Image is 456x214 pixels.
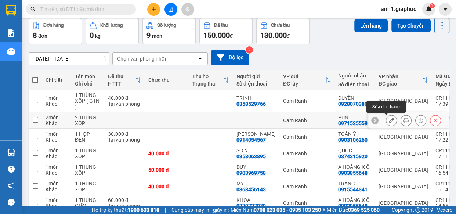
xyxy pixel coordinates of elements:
div: Khác [46,120,68,126]
div: 0903106260 [338,137,368,143]
button: Tạo Chuyến [391,19,431,32]
span: Cung cấp máy in - giấy in: [171,206,229,214]
span: 150.000 [203,31,230,40]
div: Ghi chú [75,81,101,87]
div: 1 HỘP ĐEN [75,131,101,143]
img: icon-new-feature [426,6,432,12]
div: 50.000 đ [148,167,185,173]
button: plus [147,3,160,16]
b: [PERSON_NAME] - [PERSON_NAME] [9,47,41,120]
span: search [30,7,36,12]
div: VP gửi [283,73,325,79]
div: HOÀNG PHÚC [236,131,276,137]
span: đơn [38,33,47,39]
span: plus [151,7,156,12]
div: Tại văn phòng [108,203,141,209]
span: món [152,33,162,39]
sup: 2 [246,46,253,54]
input: Tìm tên, số ĐT hoặc mã đơn [40,5,127,13]
div: QUỐC [338,148,371,153]
div: A HOÀNG X Ô [338,197,371,203]
div: Đã thu [214,23,228,28]
div: Đã thu [108,73,135,79]
div: TOÀN Ý [338,131,371,137]
div: [GEOGRAPHIC_DATA] [379,167,428,173]
div: Khác [46,186,68,192]
div: SƠN [236,148,276,153]
div: 1 THÙNG XỐP [75,148,101,159]
div: Số lượng [157,23,176,28]
div: 0903969758 [236,170,266,176]
span: notification [8,182,15,189]
div: Chi tiết [46,77,68,83]
div: 2 THÙNG XỐP [75,115,101,126]
div: 0914054567 [236,137,266,143]
div: Sửa đơn hàng [366,101,406,113]
div: Cam Ranh [283,134,331,140]
th: Toggle SortBy [279,70,334,90]
span: 8 [33,31,37,40]
b: [DOMAIN_NAME] [62,28,101,34]
div: 40.000 đ [108,95,141,101]
span: anh1.giaphuc [375,4,422,14]
div: Số điện thoại [236,81,276,87]
div: 1 món [46,197,68,203]
span: kg [95,33,101,39]
div: [GEOGRAPHIC_DATA] [379,98,428,104]
div: 0971535559 [338,120,368,126]
th: Toggle SortBy [104,70,145,90]
button: Lên hàng [354,19,388,32]
div: [GEOGRAPHIC_DATA] [379,150,428,156]
img: warehouse-icon [7,149,15,156]
div: 0358063895 [236,153,266,159]
button: Bộ lọc [211,50,249,65]
div: DUYÊN [338,95,371,101]
svg: open [197,56,203,62]
span: ⚪️ [323,208,325,211]
img: logo-vxr [6,5,16,16]
div: 0358529766 [236,101,266,107]
div: 0915544341 [338,186,368,192]
div: Người gửi [236,73,276,79]
div: Khác [46,137,68,143]
img: solution-icon [7,29,15,37]
button: Số lượng9món [142,18,196,44]
div: Cam Ranh [283,98,331,104]
div: 0903855648 [338,203,368,209]
div: Người nhận [338,73,371,79]
div: Tại văn phòng [108,137,141,143]
div: 1 THÙNG XỐP [75,181,101,192]
strong: 1900 633 818 [128,207,159,213]
div: VP nhận [379,73,422,79]
span: đ [287,33,290,39]
div: [GEOGRAPHIC_DATA] [379,134,428,140]
span: 130.000 [260,31,287,40]
div: 1 món [46,131,68,137]
b: [PERSON_NAME] - Gửi khách hàng [45,11,73,70]
span: message [8,199,15,206]
div: 40.000 đ [148,150,185,156]
th: Toggle SortBy [189,70,233,90]
div: 1 món [46,164,68,170]
div: 0379727979 [236,203,266,209]
span: 1 [431,3,433,8]
div: 0374315920 [338,153,368,159]
div: 40.000 đ [148,184,185,189]
span: Miền Bắc [327,206,380,214]
div: Tên món [75,73,101,79]
span: file-add [168,7,173,12]
div: Khác [46,153,68,159]
div: Khác [46,170,68,176]
div: Chưa thu [148,77,185,83]
div: Số điện thoại [338,81,371,87]
div: 1 THÙNG XỐP ( GTN ) [75,92,101,110]
span: Hỗ trợ kỹ thuật: [92,206,159,214]
div: TRINH [236,95,276,101]
div: MỸ [236,181,276,186]
span: copyright [415,207,420,213]
img: warehouse-icon [7,48,15,55]
div: Chọn văn phòng nhận [117,55,168,62]
span: 0 [90,31,94,40]
th: Toggle SortBy [375,70,432,90]
div: HTTT [108,81,135,87]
